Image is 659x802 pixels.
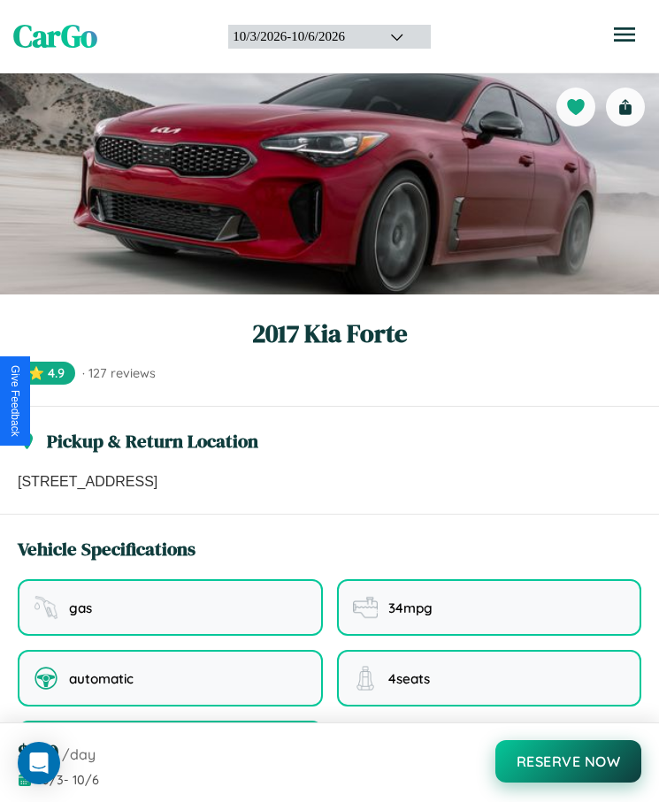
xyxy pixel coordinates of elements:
[47,428,258,454] h3: Pickup & Return Location
[9,365,21,437] div: Give Feedback
[388,670,430,687] span: 4 seats
[13,15,97,57] span: CarGo
[388,600,433,616] span: 34 mpg
[18,536,195,561] h3: Vehicle Specifications
[18,737,58,767] span: $ 190
[18,362,75,385] span: ⭐ 4.9
[62,745,96,763] span: /day
[233,29,368,44] div: 10 / 3 / 2026 - 10 / 6 / 2026
[69,600,92,616] span: gas
[18,316,641,351] h1: 2017 Kia Forte
[34,595,58,620] img: fuel type
[495,740,642,783] button: Reserve Now
[353,666,378,691] img: seating
[69,670,134,687] span: automatic
[18,742,60,784] div: Open Intercom Messenger
[37,772,99,788] span: 10 / 3 - 10 / 6
[353,595,378,620] img: fuel efficiency
[18,471,641,493] p: [STREET_ADDRESS]
[82,365,156,381] span: · 127 reviews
